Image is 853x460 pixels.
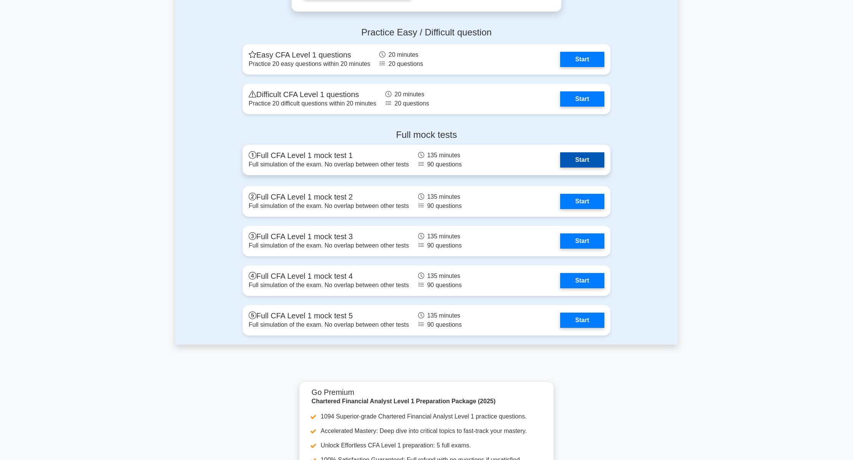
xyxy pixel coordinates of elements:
a: Start [560,313,604,328]
a: Start [560,52,604,67]
a: Start [560,152,604,168]
a: Start [560,194,604,209]
h4: Practice Easy / Difficult question [243,27,610,38]
a: Start [560,91,604,107]
a: Start [560,233,604,249]
h4: Full mock tests [243,129,610,141]
a: Start [560,273,604,288]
